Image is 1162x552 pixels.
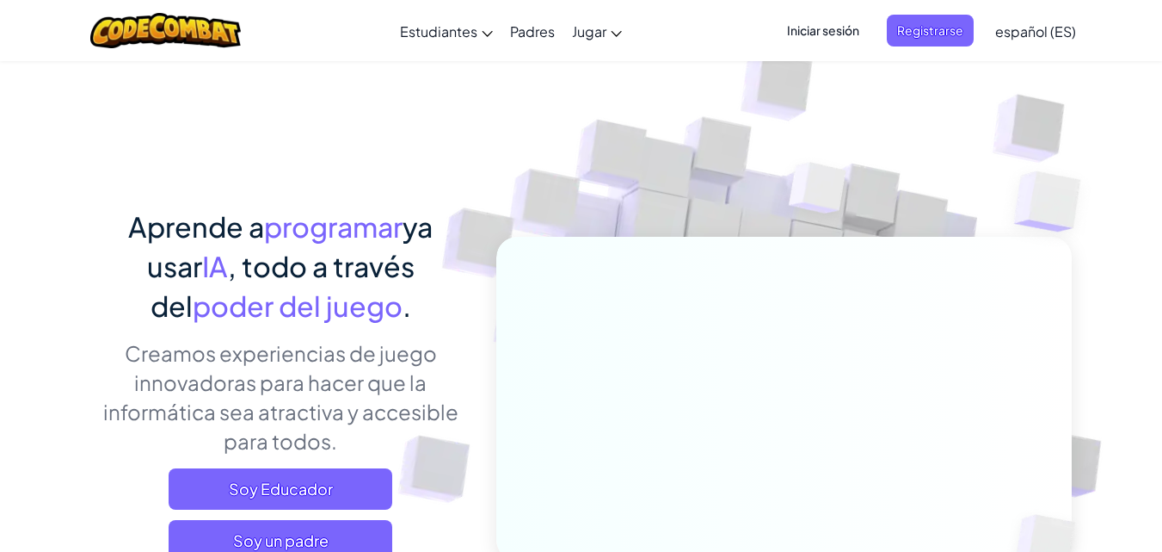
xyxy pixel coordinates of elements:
[501,8,563,54] a: Padres
[233,530,329,550] font: Soy un padre
[572,22,606,40] font: Jugar
[151,249,415,323] font: , todo a través del
[980,129,1128,275] img: Cubos superpuestos
[403,288,411,323] font: .
[169,468,392,510] a: Soy Educador
[995,22,1076,40] font: español (ES)
[887,15,974,47] button: Registrarse
[563,8,630,54] a: Jugar
[103,340,458,454] font: Creamos experiencias de juego innovadoras para hacer que la informática sea atractiva y accesible...
[510,22,555,40] font: Padres
[777,15,870,47] button: Iniciar sesión
[987,8,1085,54] a: español (ES)
[128,209,264,244] font: Aprende a
[787,22,859,38] font: Iniciar sesión
[756,128,880,257] img: Cubos superpuestos
[391,8,501,54] a: Estudiantes
[400,22,477,40] font: Estudiantes
[229,479,333,499] font: Soy Educador
[897,22,963,38] font: Registrarse
[90,13,241,48] img: Logotipo de CodeCombat
[264,209,403,244] font: programar
[202,249,228,283] font: IA
[193,288,403,323] font: poder del juego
